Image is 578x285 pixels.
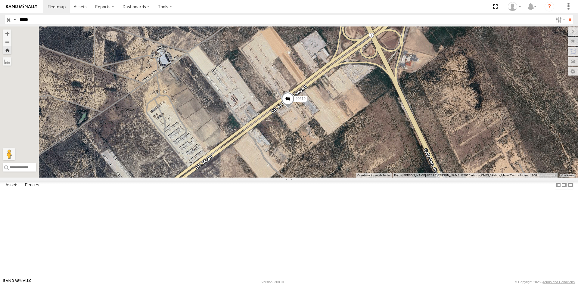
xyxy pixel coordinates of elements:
div: © Copyright 2025 - [515,280,575,284]
label: Dock Summary Table to the Left [555,181,561,189]
button: Zoom Home [3,46,11,54]
button: Zoom out [3,38,11,46]
a: Terms and Conditions [543,280,575,284]
span: 100 m [532,174,540,177]
label: Measure [3,57,11,66]
label: Search Query [13,15,17,24]
label: Search Filter Options [553,15,566,24]
button: Escala del mapa: 100 m por 47 píxeles [530,173,558,178]
i: ? [545,2,554,11]
label: Hide Summary Table [567,181,573,189]
a: Condiciones (se abre en una nueva pestaña) [561,174,574,177]
span: Datos [PERSON_NAME] ©2025 [PERSON_NAME] ©2025 Airbus, CNES / Airbus, Maxar Technologies [394,174,528,177]
label: Dock Summary Table to the Right [561,181,567,189]
button: Combinaciones de teclas [357,173,390,178]
label: Assets [2,181,21,189]
button: Zoom in [3,29,11,38]
button: Arrastra el hombrecito naranja al mapa para abrir Street View [3,148,15,160]
div: Version: 308.01 [262,280,284,284]
label: Map Settings [568,67,578,76]
span: 40519 [296,97,306,101]
img: rand-logo.svg [6,5,37,9]
a: Visit our Website [3,279,31,285]
label: Fences [22,181,42,189]
div: Juan Lopez [506,2,523,11]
